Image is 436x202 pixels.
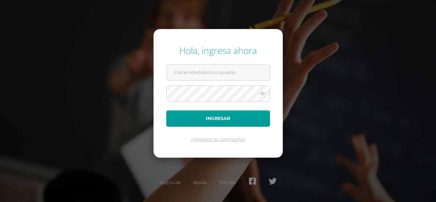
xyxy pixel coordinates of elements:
[191,136,245,142] a: ¿Olvidaste tu contraseña?
[160,179,181,185] a: Acerca de
[166,44,270,56] div: Hola, ingresa ahora
[166,110,270,127] button: Ingresar
[193,179,207,185] a: Ayuda
[220,179,236,185] a: Presskit
[167,64,270,80] input: Correo electrónico o usuario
